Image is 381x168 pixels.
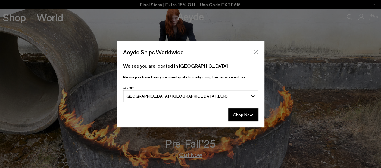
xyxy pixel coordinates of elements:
[123,62,258,69] p: We see you are located in [GEOGRAPHIC_DATA]
[126,93,228,99] span: [GEOGRAPHIC_DATA] / [GEOGRAPHIC_DATA] (EUR)
[123,47,184,57] span: Aeyde Ships Worldwide
[123,74,258,80] p: Please purchase from your country of choice by using the below selection:
[228,108,258,121] button: Shop Now
[123,86,134,89] span: Country
[251,48,260,57] button: Close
